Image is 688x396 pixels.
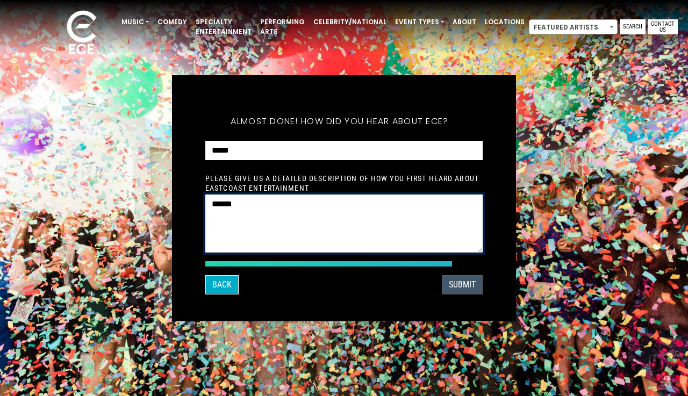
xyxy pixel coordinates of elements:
[529,19,618,34] span: Featured Artists
[620,19,646,34] a: Search
[205,141,483,161] select: How did you hear about ECE
[205,174,483,193] label: Please give us a detailed description of how you first heard about EastCoast Entertainment
[205,102,474,141] h5: Almost done! How did you hear about ECE?
[153,13,191,31] a: Comedy
[529,20,617,35] span: Featured Artists
[448,13,481,31] a: About
[481,13,529,31] a: Locations
[256,13,309,41] a: Performing Arts
[55,8,109,60] img: ece_new_logo_whitev2-1.png
[442,275,483,294] button: SUBMIT
[191,13,256,41] a: Specialty Entertainment
[205,275,239,294] button: Back
[117,13,153,31] a: Music
[391,13,448,31] a: Event Types
[309,13,391,31] a: Celebrity/National
[648,19,678,34] a: Contact Us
